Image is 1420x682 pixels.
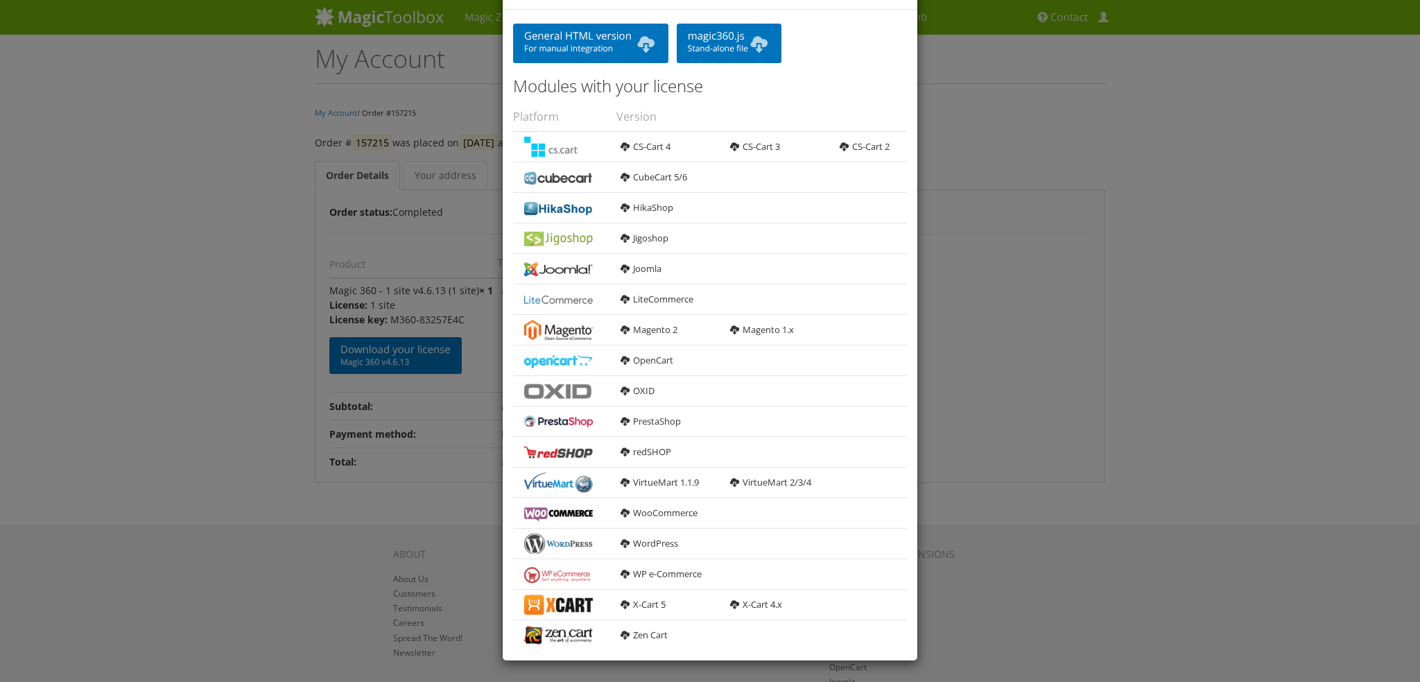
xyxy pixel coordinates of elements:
span: Stand-alone file [688,43,770,54]
a: Magento 1.x [730,323,794,336]
a: CS-Cart 3 [730,140,780,153]
a: CS-Cart 4 [621,140,670,153]
a: Joomla [621,262,661,275]
a: WooCommerce [621,506,698,519]
td: Magic 360 - 1 site v4.6.13 (1 site) [329,278,497,392]
a: PrestaShop [621,415,681,427]
a: OXID [621,384,655,397]
a: General HTML versionFor manual integration [513,24,668,63]
span: For manual integration [524,43,657,54]
a: CubeCart 5/6 [621,171,687,183]
a: WordPress [621,537,678,549]
h3: Modules with your license [513,77,907,95]
a: WP e-Commerce [621,568,702,580]
a: X-Cart 5 [621,598,666,611]
a: redSHOP [621,445,671,458]
a: X-Cart 4.x [730,598,782,611]
a: magic360.jsStand-alone file [677,24,781,63]
th: Platform [513,102,616,132]
a: CS-Cart 2 [840,140,890,153]
a: OpenCart [621,354,673,366]
a: LiteCommerce [621,293,693,305]
a: Zen Cart [621,629,668,641]
a: VirtueMart 2/3/4 [730,476,811,488]
th: Version [616,102,907,132]
a: Jigoshop [621,232,668,244]
a: Magento 2 [621,323,677,336]
a: VirtueMart 1.1.9 [621,476,699,488]
a: HikaShop [621,201,673,214]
